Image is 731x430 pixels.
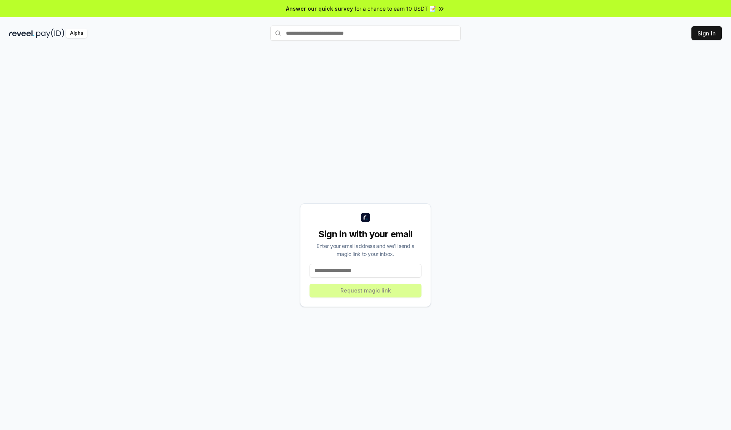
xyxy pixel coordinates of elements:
span: Answer our quick survey [286,5,353,13]
button: Sign In [691,26,722,40]
div: Sign in with your email [310,228,421,240]
div: Enter your email address and we’ll send a magic link to your inbox. [310,242,421,258]
img: pay_id [36,29,64,38]
img: reveel_dark [9,29,35,38]
img: logo_small [361,213,370,222]
div: Alpha [66,29,87,38]
span: for a chance to earn 10 USDT 📝 [354,5,436,13]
